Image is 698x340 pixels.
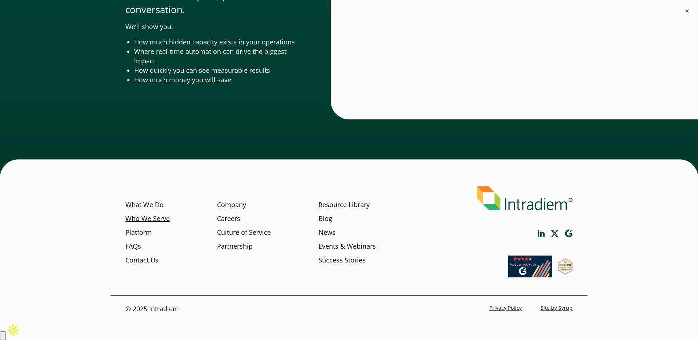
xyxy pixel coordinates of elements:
li: Where real-time automation can drive the biggest impact [134,47,302,66]
img: SourceForge User Reviews [558,258,573,275]
a: Careers [217,214,240,224]
a: Blog [318,214,332,224]
a: Success Stories [318,256,366,265]
img: Intradiem [477,186,573,210]
a: Events & Webinars [318,242,376,251]
a: Link opens in a new window [551,230,559,237]
button: × [683,7,691,15]
p: © 2025 Intradiem [125,305,179,314]
a: Site by Syrup [541,305,573,312]
a: Resource Library [318,200,370,210]
img: Apollo [6,323,20,337]
li: How quickly you can see measurable results [134,66,302,75]
li: How much hidden capacity exists in your operations [134,37,302,47]
a: Platform [125,228,152,237]
a: What We Do [125,200,164,210]
a: Contact Us [125,256,159,265]
a: Company [217,200,246,210]
a: Link opens in a new window [538,230,545,237]
a: FAQs [125,242,141,251]
a: Privacy Policy [489,305,522,312]
img: Read our reviews on G2 [508,256,552,277]
a: Partnership [217,242,253,251]
p: We’ll show you: [125,22,302,32]
li: How much money you will save [134,75,302,85]
a: Link opens in a new window [558,268,573,277]
a: Culture of Service [217,228,271,237]
a: Link opens in a new window [565,229,573,238]
a: Who We Serve [125,214,170,224]
a: News [318,228,336,237]
a: Link opens in a new window [508,270,552,279]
